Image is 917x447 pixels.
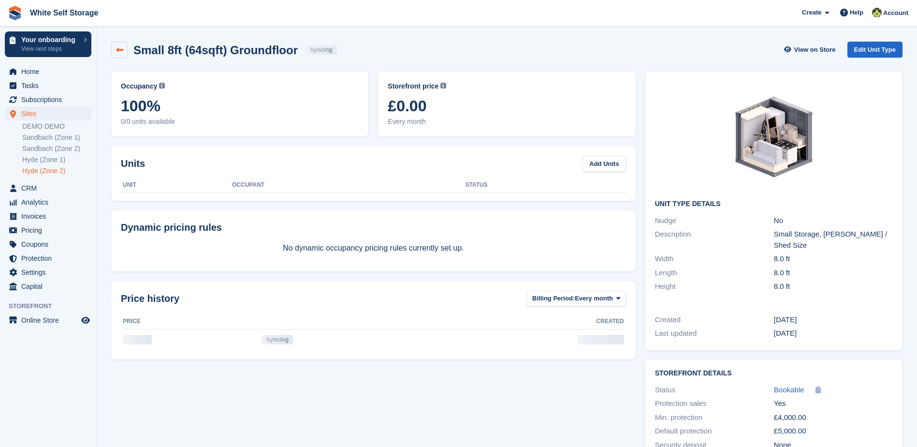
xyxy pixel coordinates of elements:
a: Your onboarding View next steps [5,31,91,57]
span: Every month [388,117,626,127]
h2: Units [121,156,145,171]
a: Sandbach (Zone 1) [22,133,91,142]
span: Tasks [21,79,79,92]
div: Syncing [306,45,337,55]
div: [DATE] [774,314,893,326]
a: Sandbach (Zone 2) [22,144,91,153]
a: Bookable [774,385,804,396]
div: Dynamic pricing rules [121,220,626,235]
h2: Storefront Details [655,370,893,377]
div: [DATE] [774,328,893,339]
span: Create [802,8,821,17]
span: Storefront price [388,81,438,91]
span: Help [850,8,863,17]
div: £5,000.00 [774,426,893,437]
span: CRM [21,181,79,195]
a: menu [5,107,91,120]
a: White Self Storage [26,5,102,21]
a: menu [5,280,91,293]
div: Created [655,314,774,326]
th: Price [121,314,260,329]
div: 8.0 ft [774,281,893,292]
span: Bookable [774,386,804,394]
a: DEMO DEMO [22,122,91,131]
a: menu [5,252,91,265]
span: Sites [21,107,79,120]
th: Occupant [232,178,465,193]
a: menu [5,223,91,237]
div: Description [655,229,774,251]
div: Length [655,268,774,279]
span: Pricing [21,223,79,237]
img: icon-info-grey-7440780725fd019a000dd9b08b2336e03edf1995a4989e88bcd33f0948082b44.svg [159,83,165,89]
span: Occupancy [121,81,157,91]
span: Price history [121,291,179,306]
div: Width [655,253,774,265]
span: Storefront [9,301,96,311]
a: menu [5,209,91,223]
div: Small Storage, [PERSON_NAME] / Shed Size [774,229,893,251]
span: Capital [21,280,79,293]
a: Preview store [80,314,91,326]
span: 100% [121,97,359,115]
span: Invoices [21,209,79,223]
p: No dynamic occupancy pricing rules currently set up. [121,242,626,254]
h2: Small 8ft (64sqft) Groundfloor [133,44,298,57]
span: Subscriptions [21,93,79,106]
a: Hyde (Zone 1) [22,155,91,164]
span: View on Store [794,45,836,55]
span: £0.00 [388,97,626,115]
a: menu [5,238,91,251]
th: Status [465,178,626,193]
div: 8.0 ft [774,268,893,279]
span: Billing Period: [532,294,575,303]
a: Add Units [582,156,626,172]
div: Height [655,281,774,292]
h2: Unit Type details [655,200,893,208]
img: OUTDOOR-64.png [701,81,846,193]
div: Nudge [655,215,774,226]
button: Billing Period: Every month [527,291,626,307]
div: 8.0 ft [774,253,893,265]
a: menu [5,313,91,327]
a: menu [5,79,91,92]
p: View next steps [21,45,79,53]
div: Yes [774,398,893,409]
div: Syncing [262,335,293,344]
a: menu [5,195,91,209]
a: menu [5,65,91,78]
a: menu [5,266,91,279]
div: No [774,215,893,226]
div: Status [655,385,774,396]
div: Default protection [655,426,774,437]
a: menu [5,93,91,106]
img: Jay White [872,8,882,17]
a: menu [5,181,91,195]
div: Protection sales [655,398,774,409]
th: Unit [121,178,232,193]
div: £4,000.00 [774,412,893,423]
span: Every month [575,294,613,303]
span: Protection [21,252,79,265]
span: Online Store [21,313,79,327]
img: stora-icon-8386f47178a22dfd0bd8f6a31ec36ba5ce8667c1dd55bd0f319d3a0aa187defe.svg [8,6,22,20]
a: Edit Unit Type [847,42,902,58]
span: Account [883,8,908,18]
span: Created [597,317,624,326]
a: Hyde (Zone 2) [22,166,91,176]
div: Last updated [655,328,774,339]
img: icon-info-grey-7440780725fd019a000dd9b08b2336e03edf1995a4989e88bcd33f0948082b44.svg [440,83,446,89]
span: Home [21,65,79,78]
div: Min. protection [655,412,774,423]
span: Settings [21,266,79,279]
span: Coupons [21,238,79,251]
a: View on Store [783,42,840,58]
span: Analytics [21,195,79,209]
p: Your onboarding [21,36,79,43]
span: 0/0 units available [121,117,359,127]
